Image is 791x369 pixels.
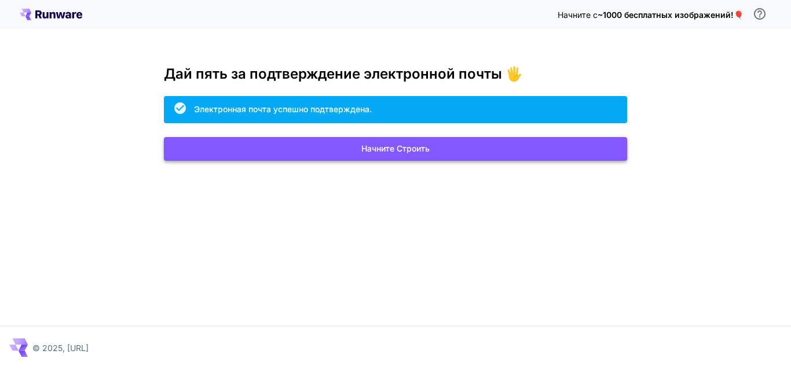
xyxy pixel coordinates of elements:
ya-tr-span: ~1000 бесплатных изображений! [598,10,734,20]
ya-tr-span: Начните Строить [361,142,430,156]
button: Чтобы получить бесплатный кредит, вам нужно зарегистрироваться, указав адрес электронной почты дл... [748,2,771,25]
ya-tr-span: Дай пять за подтверждение электронной почты 🖐️ [164,65,523,82]
button: Начните Строить [164,137,627,161]
ya-tr-span: 🎈 [734,10,744,20]
ya-tr-span: Начните с [558,10,598,20]
ya-tr-span: © 2025, [URL] [32,343,89,353]
ya-tr-span: Электронная почта успешно подтверждена. [194,104,372,114]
